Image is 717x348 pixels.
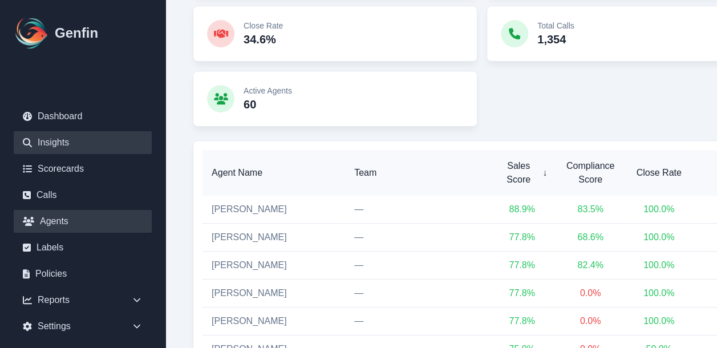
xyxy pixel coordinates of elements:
span: — [354,232,363,242]
div: Settings [14,315,152,338]
span: 100.0 % [643,260,674,270]
p: 1,354 [537,31,574,47]
span: Compliance Score [565,159,615,187]
a: Scorecards [14,157,152,180]
p: 34.6% [244,31,283,47]
span: 100.0 % [643,288,674,298]
a: Dashboard [14,105,152,128]
span: — [354,260,363,270]
a: Labels [14,236,152,259]
p: 60 [244,96,292,112]
span: 100.0 % [643,232,674,242]
span: 82.4 % [577,260,603,270]
span: — [354,316,363,326]
p: Close Rate [244,20,283,31]
span: 77.8 % [509,260,534,270]
span: 0.0 % [580,316,601,326]
a: Calls [14,184,152,207]
span: 0.0 % [580,288,601,298]
span: Team [354,166,479,180]
span: — [354,204,363,214]
a: [PERSON_NAME] [212,316,287,326]
span: 77.8 % [509,288,534,298]
a: [PERSON_NAME] [212,288,287,298]
a: [PERSON_NAME] [212,232,287,242]
span: 88.9 % [509,204,534,214]
span: 100.0 % [643,204,674,214]
img: Logo [14,15,50,51]
span: Agent Name [212,166,336,180]
span: 77.8 % [509,232,534,242]
span: 100.0 % [643,316,674,326]
div: Reports [14,289,152,311]
a: Policies [14,262,152,285]
span: 77.8 % [509,316,534,326]
span: ↓ [542,166,547,180]
a: [PERSON_NAME] [212,260,287,270]
a: [PERSON_NAME] [212,204,287,214]
span: Sales Score [497,159,547,187]
p: Total Calls [537,20,574,31]
a: Insights [14,131,152,154]
h1: Genfin [55,24,98,42]
span: — [354,288,363,298]
p: Active Agents [244,85,292,96]
a: Agents [14,210,152,233]
span: 68.6 % [577,232,603,242]
span: Close Rate [634,166,684,180]
span: 83.5 % [577,204,603,214]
